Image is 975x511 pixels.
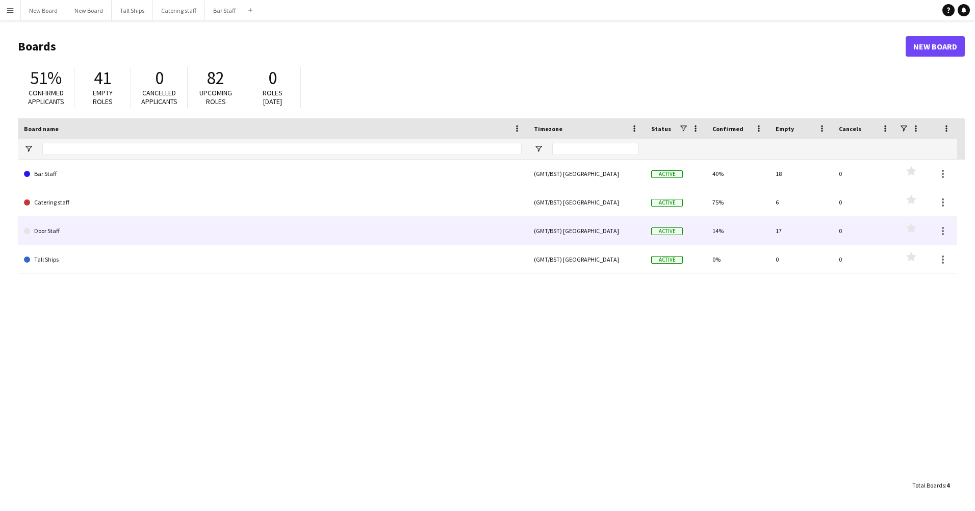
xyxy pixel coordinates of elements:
div: 40% [706,160,769,188]
div: 14% [706,217,769,245]
h1: Boards [18,39,906,54]
span: Empty [776,125,794,133]
span: 51% [30,67,62,89]
span: Roles [DATE] [263,88,283,106]
button: Bar Staff [205,1,244,20]
span: Status [651,125,671,133]
span: Total Boards [912,481,945,489]
span: 41 [94,67,111,89]
button: Tall Ships [112,1,153,20]
span: Cancels [839,125,861,133]
div: : [912,475,950,495]
div: 0 [769,245,833,273]
button: New Board [21,1,66,20]
span: Upcoming roles [199,88,232,106]
div: 17 [769,217,833,245]
button: Catering staff [153,1,205,20]
span: Board name [24,125,59,133]
div: 0 [833,188,896,216]
a: Catering staff [24,188,522,217]
div: (GMT/BST) [GEOGRAPHIC_DATA] [528,188,645,216]
div: 0 [833,245,896,273]
input: Board name Filter Input [42,143,522,155]
span: Active [651,199,683,207]
a: Bar Staff [24,160,522,188]
div: 0 [833,217,896,245]
a: Tall Ships [24,245,522,274]
a: Door Staff [24,217,522,245]
div: 18 [769,160,833,188]
span: Active [651,227,683,235]
a: New Board [906,36,965,57]
div: 75% [706,188,769,216]
span: Active [651,170,683,178]
div: (GMT/BST) [GEOGRAPHIC_DATA] [528,160,645,188]
span: Active [651,256,683,264]
span: Cancelled applicants [141,88,177,106]
span: 0 [155,67,164,89]
button: New Board [66,1,112,20]
span: Empty roles [93,88,113,106]
div: 0% [706,245,769,273]
div: (GMT/BST) [GEOGRAPHIC_DATA] [528,217,645,245]
span: Timezone [534,125,562,133]
button: Open Filter Menu [534,144,543,154]
div: (GMT/BST) [GEOGRAPHIC_DATA] [528,245,645,273]
span: 4 [946,481,950,489]
div: 6 [769,188,833,216]
div: 0 [833,160,896,188]
span: Confirmed applicants [28,88,64,106]
span: Confirmed [712,125,743,133]
span: 82 [207,67,224,89]
span: 0 [268,67,277,89]
button: Open Filter Menu [24,144,33,154]
input: Timezone Filter Input [552,143,639,155]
